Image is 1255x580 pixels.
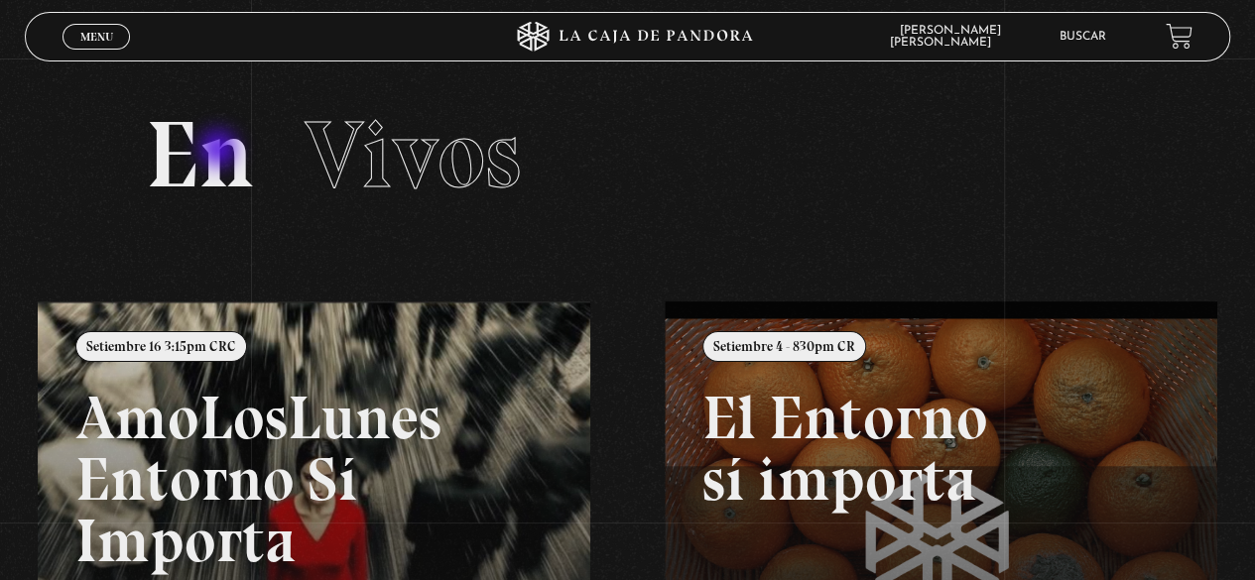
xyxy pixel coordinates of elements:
h2: En [146,108,1110,202]
span: Cerrar [73,47,120,60]
a: View your shopping cart [1166,23,1192,50]
span: Menu [80,31,113,43]
span: Vivos [305,98,521,211]
span: [PERSON_NAME] [PERSON_NAME] [890,25,1011,49]
a: Buscar [1060,31,1106,43]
